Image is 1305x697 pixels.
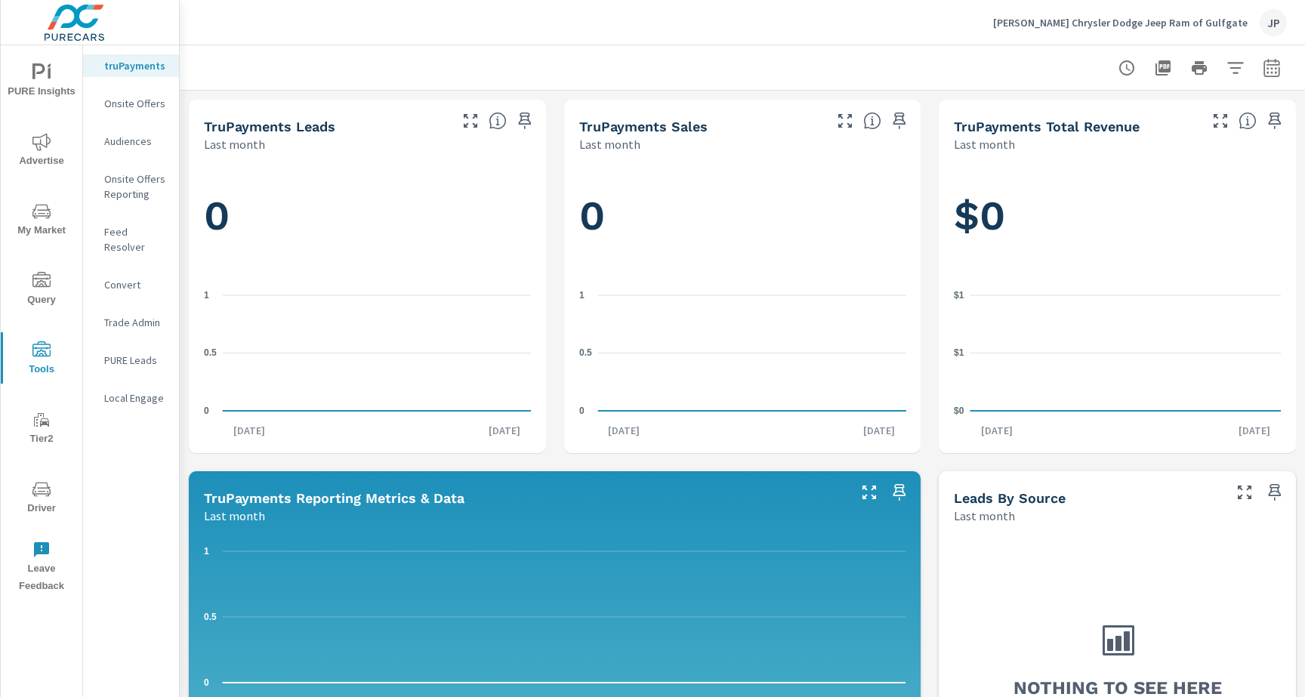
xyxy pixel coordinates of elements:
[104,315,167,330] p: Trade Admin
[954,490,1066,506] h5: Leads By Source
[513,109,537,133] span: Save this to your personalized report
[104,277,167,292] p: Convert
[223,423,276,438] p: [DATE]
[204,190,531,242] h1: 0
[579,290,585,301] text: 1
[204,290,209,301] text: 1
[887,109,912,133] span: Save this to your personalized report
[5,480,78,517] span: Driver
[204,677,209,688] text: 0
[489,112,507,130] span: The number of truPayments leads.
[5,411,78,448] span: Tier2
[5,341,78,378] span: Tools
[83,311,179,334] div: Trade Admin
[83,130,179,153] div: Audiences
[83,349,179,372] div: PURE Leads
[954,119,1140,134] h5: truPayments Total Revenue
[83,387,179,409] div: Local Engage
[104,134,167,149] p: Audiences
[579,119,708,134] h5: truPayments Sales
[204,546,209,557] text: 1
[1232,480,1257,504] button: Make Fullscreen
[1228,423,1281,438] p: [DATE]
[104,390,167,406] p: Local Engage
[853,423,905,438] p: [DATE]
[1239,112,1257,130] span: Total revenue from sales matched to a truPayments lead. [Source: This data is sourced from the de...
[5,272,78,309] span: Query
[204,507,265,525] p: Last month
[1220,53,1251,83] button: Apply Filters
[1208,109,1232,133] button: Make Fullscreen
[204,406,209,416] text: 0
[887,480,912,504] span: Save this to your personalized report
[104,171,167,202] p: Onsite Offers Reporting
[104,96,167,111] p: Onsite Offers
[104,353,167,368] p: PURE Leads
[1260,9,1287,36] div: JP
[954,347,964,358] text: $1
[579,190,906,242] h1: 0
[104,58,167,73] p: truPayments
[204,490,464,506] h5: truPayments Reporting Metrics & Data
[579,347,592,358] text: 0.5
[1148,53,1178,83] button: "Export Report to PDF"
[5,202,78,239] span: My Market
[863,112,881,130] span: Number of sales matched to a truPayments lead. [Source: This data is sourced from the dealer's DM...
[458,109,483,133] button: Make Fullscreen
[204,347,217,358] text: 0.5
[83,273,179,296] div: Convert
[204,135,265,153] p: Last month
[1257,53,1287,83] button: Select Date Range
[954,290,964,301] text: $1
[833,109,857,133] button: Make Fullscreen
[993,16,1248,29] p: [PERSON_NAME] Chrysler Dodge Jeep Ram of Gulfgate
[204,119,335,134] h5: truPayments Leads
[954,190,1281,242] h1: $0
[954,507,1015,525] p: Last month
[954,406,964,416] text: $0
[83,168,179,205] div: Onsite Offers Reporting
[5,63,78,100] span: PURE Insights
[83,92,179,115] div: Onsite Offers
[1263,109,1287,133] span: Save this to your personalized report
[1184,53,1214,83] button: Print Report
[104,224,167,254] p: Feed Resolver
[970,423,1023,438] p: [DATE]
[204,612,217,622] text: 0.5
[579,406,585,416] text: 0
[597,423,650,438] p: [DATE]
[83,54,179,77] div: truPayments
[857,480,881,504] button: Make Fullscreen
[579,135,640,153] p: Last month
[5,133,78,170] span: Advertise
[83,221,179,258] div: Feed Resolver
[1263,480,1287,504] span: Save this to your personalized report
[1,45,82,601] div: nav menu
[954,135,1015,153] p: Last month
[5,541,78,595] span: Leave Feedback
[478,423,531,438] p: [DATE]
